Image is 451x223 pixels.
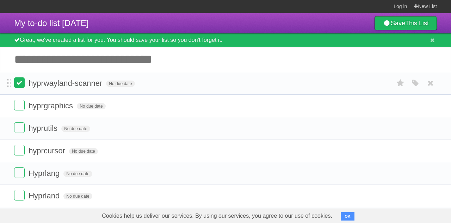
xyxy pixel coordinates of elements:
span: Hyprlang [29,169,61,178]
label: Done [14,77,25,88]
label: Done [14,145,25,155]
span: hyprcursor [29,146,67,155]
label: Star task [394,77,407,89]
span: No due date [63,171,92,177]
b: This List [405,20,429,27]
span: My to-do list [DATE] [14,18,89,28]
span: No due date [61,126,90,132]
label: Done [14,167,25,178]
span: hyprwayland-scanner [29,79,104,88]
button: OK [341,212,354,221]
span: No due date [77,103,105,109]
span: No due date [106,81,135,87]
label: Done [14,122,25,133]
span: hyprgraphics [29,101,75,110]
label: Done [14,190,25,200]
span: Hyprland [29,191,61,200]
span: No due date [69,148,98,154]
a: SaveThis List [375,16,437,30]
span: No due date [63,193,92,199]
label: Done [14,100,25,110]
span: hyprutils [29,124,59,133]
span: Cookies help us deliver our services. By using our services, you agree to our use of cookies. [95,209,339,223]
